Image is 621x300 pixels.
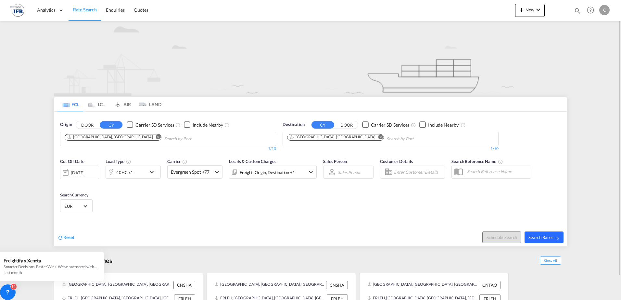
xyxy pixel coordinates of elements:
input: Enter Customer Details [394,167,443,177]
div: CNTAO, Qingdao, China, Greater China & Far East Asia, Asia Pacific [367,281,477,289]
md-icon: icon-magnify [574,7,581,14]
div: 1/10 [283,146,499,152]
md-checkbox: Checkbox No Ink [127,121,174,128]
span: Show All [540,256,561,265]
span: Carrier [167,159,187,164]
div: Freight Origin Destination Factory Stuffing [240,168,295,177]
md-chips-wrap: Chips container. Use arrow keys to select chips. [286,132,451,144]
span: Reset [63,234,74,240]
img: new-FCL.png [54,21,567,96]
md-pagination-wrapper: Use the left and right arrow keys to navigate between tabs [57,97,161,111]
div: 40HC x1icon-chevron-down [106,166,161,179]
img: de31bbe0256b11eebba44b54815f083d.png [10,3,24,18]
div: 40HC x1 [116,168,133,177]
div: 1/10 [60,146,276,152]
md-icon: icon-information-outline [126,159,131,164]
button: Search Ratesicon-arrow-right [525,231,564,243]
md-tab-item: FCL [57,97,83,111]
button: DOOR [335,121,358,129]
div: CNSHA, Shanghai, China, Greater China & Far East Asia, Asia Pacific [215,281,324,289]
span: Search Currency [60,193,88,197]
div: [DATE] [60,166,99,179]
md-icon: icon-arrow-right [555,236,560,240]
div: [DATE] [71,170,84,176]
span: Help [585,5,596,16]
div: Include Nearby [428,122,459,128]
span: Search Reference Name [451,159,503,164]
div: CNSHA [326,281,348,289]
md-icon: icon-refresh [57,235,63,241]
span: New [518,7,542,12]
span: Locals & Custom Charges [229,159,276,164]
md-icon: icon-airplane [114,101,122,106]
button: CY [311,121,334,129]
button: Remove [151,134,161,141]
div: Carrier SD Services [371,122,410,128]
input: Search Reference Name [464,167,531,176]
button: Remove [374,134,384,141]
div: icon-refreshReset [57,234,74,241]
span: Analytics [37,7,56,13]
md-checkbox: Checkbox No Ink [184,121,223,128]
div: Include Nearby [193,122,223,128]
md-tab-item: LCL [83,97,109,111]
div: Le Havre, FRLEH [289,134,375,140]
div: CNTAO [479,281,501,289]
div: Press delete to remove this chip. [289,134,376,140]
span: Sales Person [323,159,347,164]
div: CNSHA [173,281,195,289]
button: icon-plus 400-fgNewicon-chevron-down [515,4,545,17]
md-icon: Your search will be saved by the below given name [498,159,503,164]
div: Shanghai, CNSHA [67,134,153,140]
md-datepicker: Select [60,179,65,187]
span: Quotes [134,7,148,13]
div: Carrier SD Services [135,122,174,128]
div: C [599,5,610,15]
md-icon: icon-chevron-down [148,168,159,176]
md-tab-item: AIR [109,97,135,111]
span: Load Type [106,159,131,164]
span: Destination [283,121,305,128]
md-icon: The selected Trucker/Carrierwill be displayed in the rate results If the rates are from another f... [182,159,187,164]
span: Search Rates [528,235,560,240]
span: Rate Search [73,7,97,12]
md-select: Sales Person [337,168,362,177]
button: CY [100,121,122,129]
md-icon: Unchecked: Search for CY (Container Yard) services for all selected carriers.Checked : Search for... [175,122,181,128]
md-tab-item: LAND [135,97,161,111]
div: icon-magnify [574,7,581,17]
md-icon: icon-chevron-down [534,6,542,14]
md-icon: Unchecked: Search for CY (Container Yard) services for all selected carriers.Checked : Search for... [411,122,416,128]
div: CNSHA, Shanghai, China, Greater China & Far East Asia, Asia Pacific [62,281,172,289]
md-icon: icon-plus 400-fg [518,6,526,14]
div: Press delete to remove this chip. [67,134,154,140]
span: Cut Off Date [60,159,84,164]
md-chips-wrap: Chips container. Use arrow keys to select chips. [64,132,228,144]
md-select: Select Currency: € EUREuro [64,201,89,211]
span: Customer Details [380,159,413,164]
div: OriginDOOR CY Checkbox No InkUnchecked: Search for CY (Container Yard) services for all selected ... [54,112,567,246]
div: Freight Origin Destination Factory Stuffingicon-chevron-down [229,166,317,179]
md-icon: Unchecked: Ignores neighbouring ports when fetching rates.Checked : Includes neighbouring ports w... [461,122,466,128]
span: EUR [64,203,82,209]
div: Help [585,5,599,16]
md-icon: icon-chevron-down [307,168,315,176]
input: Chips input. [164,134,226,144]
md-checkbox: Checkbox No Ink [419,121,459,128]
button: DOOR [76,121,99,129]
md-checkbox: Checkbox No Ink [362,121,410,128]
button: Note: By default Schedule search will only considerorigin ports, destination ports and cut off da... [482,231,521,243]
span: Origin [60,121,72,128]
md-icon: Unchecked: Ignores neighbouring ports when fetching rates.Checked : Includes neighbouring ports w... [224,122,230,128]
span: Enquiries [106,7,125,13]
input: Chips input. [387,134,448,144]
span: Evergreen Spot +77 [171,169,213,175]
